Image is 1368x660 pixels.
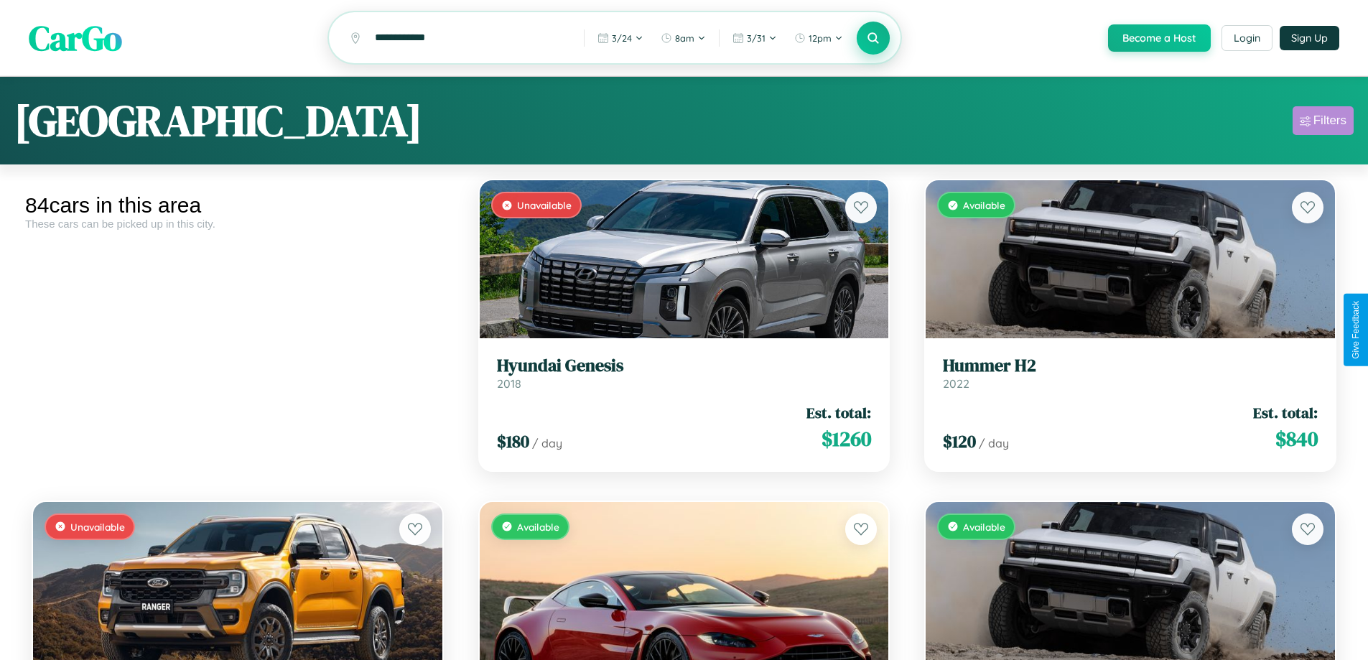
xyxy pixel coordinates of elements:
[532,436,562,450] span: / day
[517,521,559,533] span: Available
[963,521,1005,533] span: Available
[1253,402,1318,423] span: Est. total:
[1351,301,1361,359] div: Give Feedback
[1313,113,1346,128] div: Filters
[1293,106,1354,135] button: Filters
[979,436,1009,450] span: / day
[70,521,125,533] span: Unavailable
[747,32,766,44] span: 3 / 31
[29,14,122,62] span: CarGo
[943,376,969,391] span: 2022
[590,27,651,50] button: 3/24
[497,376,521,391] span: 2018
[612,32,632,44] span: 3 / 24
[943,355,1318,376] h3: Hummer H2
[1222,25,1272,51] button: Login
[675,32,694,44] span: 8am
[653,27,713,50] button: 8am
[822,424,871,453] span: $ 1260
[1275,424,1318,453] span: $ 840
[517,199,572,211] span: Unavailable
[943,355,1318,391] a: Hummer H22022
[809,32,832,44] span: 12pm
[25,218,450,230] div: These cars can be picked up in this city.
[497,429,529,453] span: $ 180
[497,355,872,376] h3: Hyundai Genesis
[963,199,1005,211] span: Available
[497,355,872,391] a: Hyundai Genesis2018
[1280,26,1339,50] button: Sign Up
[1108,24,1211,52] button: Become a Host
[14,91,422,150] h1: [GEOGRAPHIC_DATA]
[943,429,976,453] span: $ 120
[25,193,450,218] div: 84 cars in this area
[806,402,871,423] span: Est. total:
[787,27,850,50] button: 12pm
[725,27,784,50] button: 3/31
